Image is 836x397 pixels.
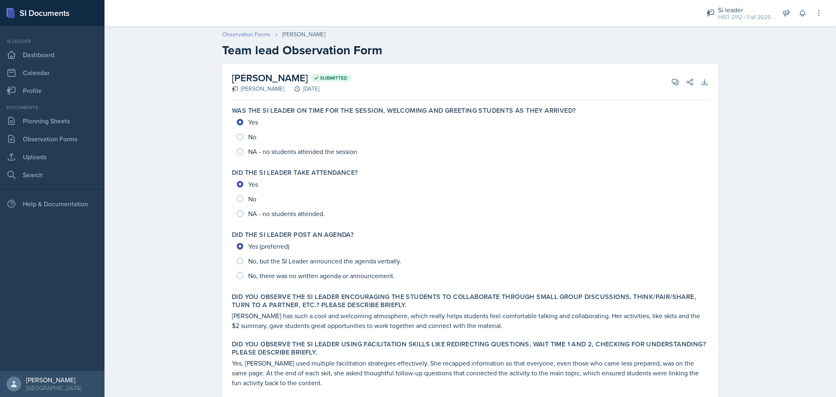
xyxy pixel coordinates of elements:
a: Uploads [3,149,101,165]
div: Si leader [3,38,101,45]
label: Did the SI Leader post an agenda? [232,231,354,239]
h2: Team lead Observation Form [222,43,718,58]
div: [GEOGRAPHIC_DATA] [26,384,81,392]
div: [PERSON_NAME] [232,85,284,93]
div: Documents [3,104,101,111]
a: Profile [3,83,101,99]
a: Dashboard [3,47,101,63]
p: Yes, [PERSON_NAME] used multiple facilitation strategies effectively. She recapped information so... [232,358,709,388]
label: Did the SI Leader take attendance? [232,169,358,177]
div: [PERSON_NAME] [282,30,325,39]
a: Observation Forms [3,131,101,147]
span: Submitted [320,75,347,81]
div: HIST 2112 / Fall 2025 [718,13,771,22]
label: Was the SI Leader on time for the session, welcoming and greeting students as they arrived? [232,107,576,115]
div: [PERSON_NAME] [26,376,81,384]
h2: [PERSON_NAME] [232,71,351,85]
div: Help & Documentation [3,196,101,212]
a: Planning Sheets [3,113,101,129]
a: Calendar [3,65,101,81]
label: Did you observe the SI Leader using facilitation skills like redirecting questions, wait time 1 a... [232,340,709,357]
label: Did you observe the SI Leader encouraging the students to collaborate through small group discuss... [232,293,709,309]
a: Search [3,167,101,183]
div: Si leader [718,5,771,15]
a: Observation Forms [222,30,271,39]
p: [PERSON_NAME] has such a cool and welcoming atmosphere, which really helps students feel comforta... [232,311,709,330]
div: [DATE] [284,85,319,93]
